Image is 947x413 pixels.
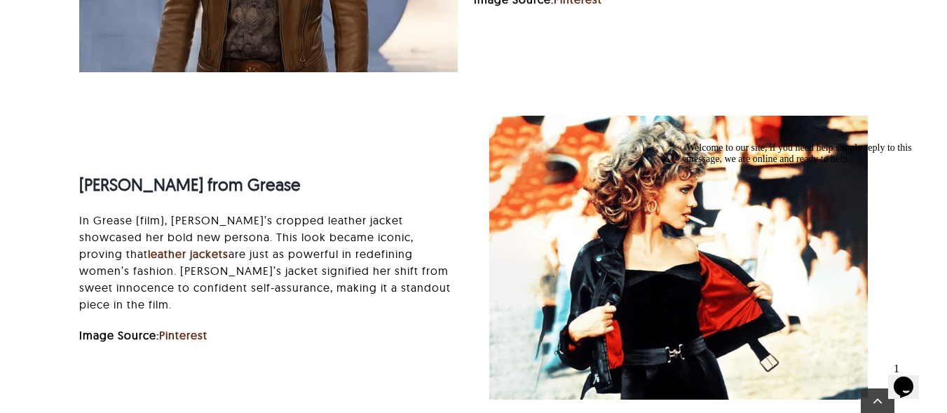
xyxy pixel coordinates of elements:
[79,212,458,313] p: In Grease (film), [PERSON_NAME]’s cropped leather jacket showcased her bold new persona. This loo...
[159,328,207,342] a: Pinterest
[6,6,231,27] span: Welcome to our site, if you need help simply reply to this message, we are online and ready to help.
[888,357,933,399] iframe: chat widget
[79,174,301,195] strong: [PERSON_NAME] from Grease
[79,328,207,342] strong: Image Source:
[6,6,258,28] div: Welcome to our site, if you need help simply reply to this message, we are online and ready to help.
[148,247,229,261] a: leather jackets
[681,137,933,350] iframe: chat widget
[489,116,868,400] img: Sandy from Grease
